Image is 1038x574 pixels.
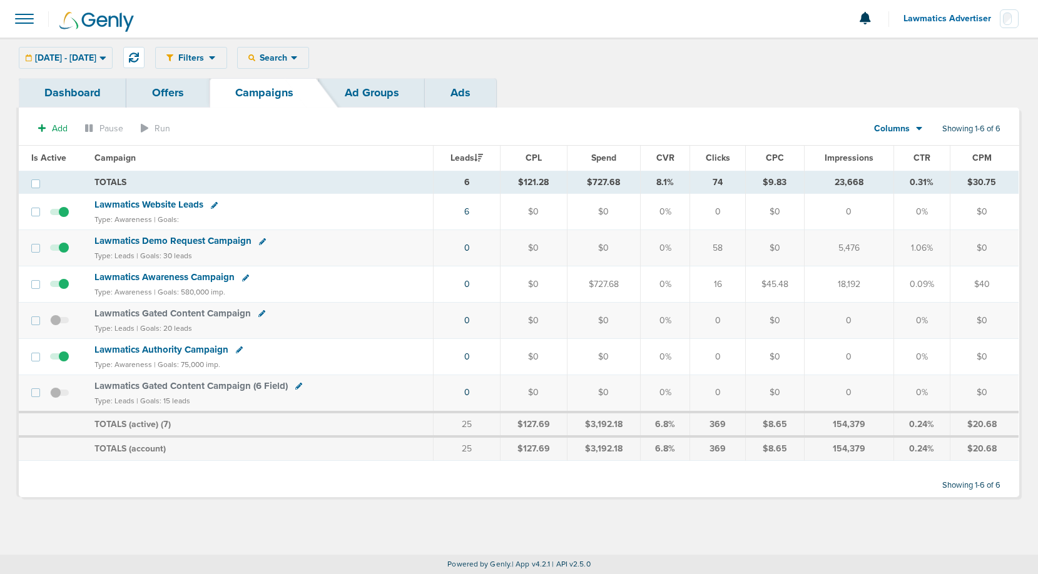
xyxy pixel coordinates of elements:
td: 154,379 [804,412,893,437]
td: $0 [950,338,1019,375]
small: Type: Leads [94,324,135,333]
span: Add [52,123,68,134]
td: 154,379 [804,436,893,460]
td: $0 [745,338,804,375]
span: Lawmatics Awareness Campaign [94,271,235,283]
td: $0 [567,194,641,230]
td: $0 [567,375,641,411]
td: $20.68 [950,436,1019,460]
td: 0% [893,338,950,375]
td: 6 [434,171,501,194]
td: 0% [641,338,690,375]
a: 0 [464,315,470,326]
td: $8.65 [745,412,804,437]
td: 0.09% [893,266,950,303]
td: 0% [893,303,950,339]
span: Lawmatics Website Leads [94,199,203,210]
a: 0 [464,387,470,398]
a: Campaigns [210,78,319,108]
small: Type: Awareness [94,215,152,224]
span: | API v2.5.0 [552,560,590,568]
td: $30.75 [950,171,1019,194]
span: CVR [656,153,674,163]
span: Lawmatics Gated Content Campaign [94,308,251,319]
a: Offers [126,78,210,108]
td: $0 [950,230,1019,266]
td: $9.83 [745,171,804,194]
span: Lawmatics Authority Campaign [94,344,228,355]
a: Ad Groups [319,78,425,108]
td: 8.1% [641,171,690,194]
a: 0 [464,279,470,290]
td: $0 [501,375,567,411]
td: 0 [690,375,746,411]
td: $0 [745,230,804,266]
td: TOTALS [87,171,434,194]
td: 58 [690,230,746,266]
a: Ads [425,78,496,108]
small: | Goals: [154,215,179,224]
a: Dashboard [19,78,126,108]
button: Add [31,119,74,138]
td: 25 [434,436,501,460]
span: Lawmatics Demo Request Campaign [94,235,252,246]
td: $3,192.18 [567,436,641,460]
td: 0 [804,375,893,411]
small: Type: Leads [94,251,135,260]
td: 0 [690,194,746,230]
td: $0 [501,303,567,339]
td: 1.06% [893,230,950,266]
td: $0 [567,230,641,266]
td: $727.68 [567,171,641,194]
small: | Goals: 580,000 imp. [154,288,225,296]
span: Lawmatics Gated Content Campaign (6 Field) [94,380,288,391]
td: 0.24% [893,412,950,437]
span: Spend [591,153,616,163]
a: 0 [464,243,470,253]
td: 0.24% [893,436,950,460]
td: 16 [690,266,746,303]
span: CTR [913,153,930,163]
td: 0 [690,338,746,375]
td: $0 [501,266,567,303]
td: $0 [501,338,567,375]
small: | Goals: 20 leads [136,324,192,333]
td: TOTALS (account) [87,436,434,460]
td: $727.68 [567,266,641,303]
td: $127.69 [501,412,567,437]
td: 6.8% [641,436,690,460]
span: 7 [163,419,168,430]
td: $20.68 [950,412,1019,437]
td: $0 [567,338,641,375]
td: $8.65 [745,436,804,460]
td: $0 [501,230,567,266]
span: Impressions [825,153,873,163]
small: | Goals: 75,000 imp. [154,360,220,369]
td: 0 [804,303,893,339]
small: | Goals: 30 leads [136,251,192,260]
td: 0 [690,303,746,339]
td: 369 [690,436,746,460]
td: 0% [641,194,690,230]
td: 0.31% [893,171,950,194]
td: 18,192 [804,266,893,303]
td: $127.69 [501,436,567,460]
td: $0 [950,375,1019,411]
span: Lawmatics Advertiser [903,14,1000,23]
span: Is Active [31,153,66,163]
td: 0% [893,194,950,230]
small: | Goals: 15 leads [136,396,190,405]
td: 74 [690,171,746,194]
td: $0 [567,303,641,339]
td: $0 [501,194,567,230]
span: CPL [526,153,542,163]
td: 369 [690,412,746,437]
td: $3,192.18 [567,412,641,437]
span: Showing 1-6 of 6 [942,480,1000,491]
td: $40 [950,266,1019,303]
td: 23,668 [804,171,893,194]
span: Clicks [706,153,730,163]
td: 0% [641,230,690,266]
td: $0 [950,194,1019,230]
td: 6.8% [641,412,690,437]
